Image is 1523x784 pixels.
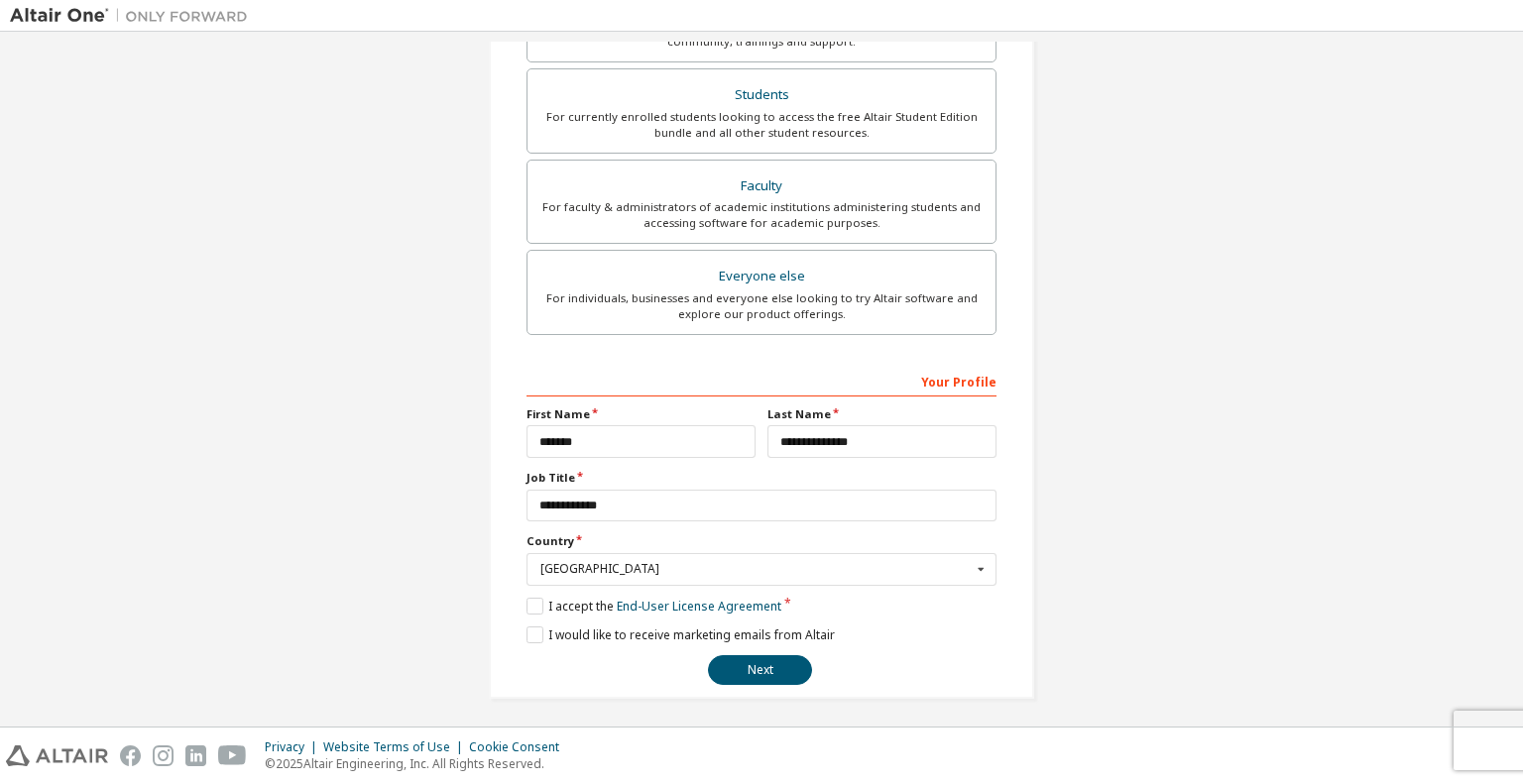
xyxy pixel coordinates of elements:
label: Last Name [767,406,996,422]
label: I would like to receive marketing emails from Altair [527,626,835,643]
div: Cookie Consent [469,739,571,755]
div: [GEOGRAPHIC_DATA] [540,563,972,575]
label: First Name [527,406,756,422]
div: Everyone else [539,263,984,290]
div: For faculty & administrators of academic institutions administering students and accessing softwa... [539,199,984,231]
a: End-User License Agreement [617,598,781,615]
div: Faculty [539,172,984,200]
div: Your Profile [527,365,996,396]
p: © 2025 Altair Engineering, Inc. All Rights Reserved. [265,755,571,772]
div: Students [539,81,984,109]
div: Privacy [265,739,323,755]
div: For currently enrolled students looking to access the free Altair Student Edition bundle and all ... [539,109,984,141]
img: linkedin.svg [185,745,206,766]
img: facebook.svg [120,745,141,766]
div: For individuals, businesses and everyone else looking to try Altair software and explore our prod... [539,290,984,322]
img: youtube.svg [218,745,247,766]
div: Website Terms of Use [323,739,469,755]
img: instagram.svg [153,745,174,766]
img: Altair One [10,6,258,26]
img: altair_logo.svg [6,745,108,766]
label: I accept the [527,598,781,615]
button: Next [708,655,812,685]
label: Job Title [527,470,996,486]
label: Country [527,533,996,549]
